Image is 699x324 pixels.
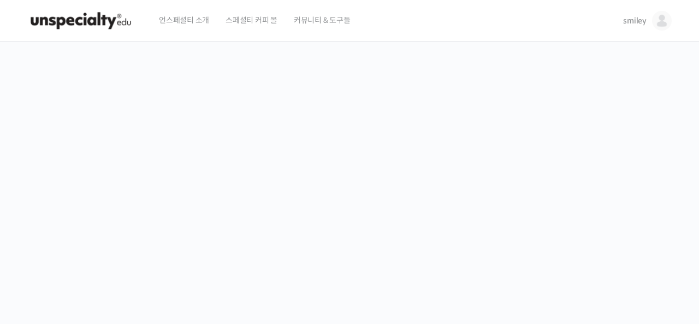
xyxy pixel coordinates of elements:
p: 시간과 장소에 구애받지 않고, 검증된 커리큘럼으로 [11,227,689,242]
span: smiley [623,16,647,26]
p: [PERSON_NAME]을 다하는 당신을 위해, 최고와 함께 만든 커피 클래스 [11,167,689,222]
